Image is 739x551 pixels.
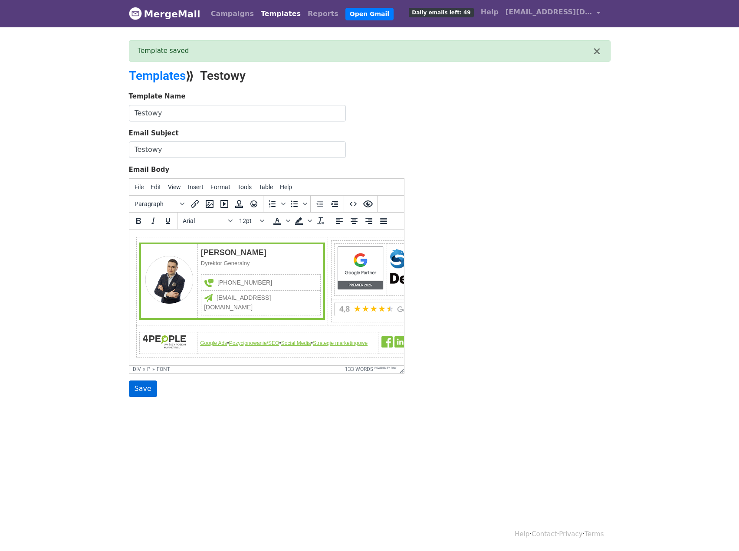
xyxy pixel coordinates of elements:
[129,165,170,175] label: Email Body
[374,366,397,369] a: Powered by Tiny
[696,509,739,551] iframe: Chat Widget
[168,184,181,190] span: View
[270,213,292,228] div: Text color
[129,69,446,83] h2: ⟫ Testowy
[13,106,56,119] img: ...
[152,111,182,117] a: Social Media
[205,72,399,87] img: ...
[150,110,152,117] span: •
[100,111,150,117] a: Pozycjonowanie/SEO
[409,8,473,17] span: Daily emails left: 49
[361,197,375,211] button: Preview
[345,8,394,20] a: Open Gmail
[532,530,557,538] a: Contact
[292,213,313,228] div: Background color
[261,19,319,58] img: ...
[138,46,593,56] div: Template saved
[146,213,161,228] button: Italic
[361,213,376,228] button: Align right
[184,111,238,117] a: Strategie marketingowe
[477,3,502,21] a: Help
[187,197,202,211] button: Insert/edit link
[129,5,200,23] a: MergeMail
[257,5,304,23] a: Templates
[585,530,604,538] a: Terms
[332,213,347,228] button: Align left
[210,184,230,190] span: Format
[131,197,187,211] button: Blocks
[129,128,179,138] label: Email Subject
[280,184,292,190] span: Help
[559,530,582,538] a: Privacy
[376,213,391,228] button: Justify
[346,197,361,211] button: Source code
[129,7,142,20] img: MergeMail logo
[207,5,257,23] a: Campaigns
[98,110,100,117] span: •
[129,69,186,83] a: Templates
[265,107,276,118] img: ...
[182,110,184,117] span: •
[152,366,155,372] div: »
[129,92,186,102] label: Template Name
[696,509,739,551] div: Widżet czatu
[232,197,246,211] button: Insert template
[313,213,328,228] button: Clear formatting
[502,3,604,24] a: [EMAIL_ADDRESS][DOMAIN_NAME]
[147,366,151,372] div: p
[327,197,342,211] button: Increase indent
[252,107,263,118] img: ...
[129,230,404,365] iframe: Rich Text Area. Press ALT-0 for help.
[179,213,236,228] button: Fonts
[246,197,261,211] button: Emoticons
[135,200,177,207] span: Paragraph
[131,213,146,228] button: Bold
[135,184,144,190] span: File
[161,213,175,228] button: Underline
[217,197,232,211] button: Insert/edit media
[259,184,273,190] span: Table
[202,197,217,211] button: Insert/edit image
[133,366,141,372] div: div
[287,197,309,211] div: Bullet list
[129,380,157,397] input: Save
[151,184,161,190] span: Edit
[592,46,601,56] button: ×
[347,213,361,228] button: Align center
[506,7,592,17] span: [EMAIL_ADDRESS][DOMAIN_NAME]
[312,197,327,211] button: Decrease indent
[188,184,204,190] span: Insert
[397,366,404,373] div: Resize
[345,366,373,372] button: 133 words
[239,217,258,224] span: 12pt
[157,366,170,372] div: font
[143,366,145,372] div: »
[237,184,252,190] span: Tools
[515,530,529,538] a: Help
[183,217,225,224] span: Arial
[304,5,342,23] a: Reports
[405,3,477,21] a: Daily emails left: 49
[265,197,287,211] div: Numbered list
[71,111,98,117] a: Google Ads
[236,213,266,228] button: Font sizes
